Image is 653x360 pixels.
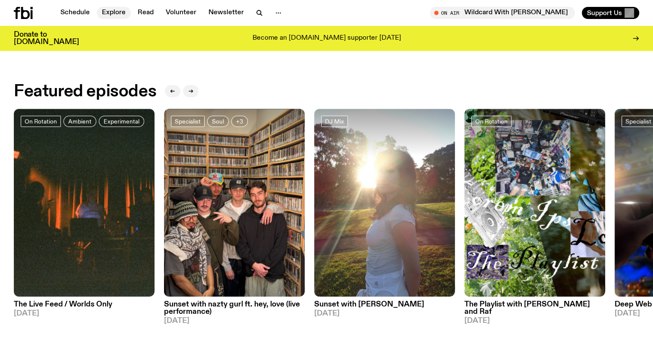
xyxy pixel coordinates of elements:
h3: The Playlist with [PERSON_NAME] and Raf [464,301,605,316]
h3: Sunset with nazty gurl ft. hey, love (live performance) [164,301,305,316]
a: Experimental [99,116,144,127]
span: On Rotation [25,118,57,125]
span: On Rotation [475,118,508,125]
span: Specialist [175,118,201,125]
span: Support Us [587,9,622,17]
a: The Live Feed / Worlds Only[DATE] [14,297,155,317]
h3: Sunset with [PERSON_NAME] [314,301,455,308]
h3: The Live Feed / Worlds Only [14,301,155,308]
a: DJ Mix [321,116,348,127]
a: On Rotation [471,116,511,127]
a: Specialist [171,116,205,127]
button: Support Us [582,7,639,19]
a: Sunset with nazty gurl ft. hey, love (live performance)[DATE] [164,297,305,325]
h2: Featured episodes [14,84,156,99]
a: Soul [207,116,229,127]
span: [DATE] [464,317,605,325]
a: The Playlist with [PERSON_NAME] and Raf[DATE] [464,297,605,325]
a: Explore [97,7,131,19]
span: DJ Mix [325,118,344,125]
h3: Donate to [DOMAIN_NAME] [14,31,79,46]
span: Soul [212,118,224,125]
span: [DATE] [14,310,155,317]
span: Experimental [104,118,139,125]
a: On Rotation [21,116,61,127]
span: Specialist [625,118,651,125]
span: [DATE] [314,310,455,317]
a: Read [132,7,159,19]
a: Ambient [63,116,96,127]
a: Newsletter [203,7,249,19]
img: A grainy film image of shadowy band figures on stage, with red light behind them [14,109,155,297]
a: Volunteer [161,7,202,19]
button: On AirWildcard With [PERSON_NAME] [430,7,575,19]
a: Sunset with [PERSON_NAME][DATE] [314,297,455,317]
span: +3 [236,118,243,125]
button: +3 [231,116,248,127]
a: Schedule [55,7,95,19]
span: Ambient [68,118,91,125]
p: Become an [DOMAIN_NAME] supporter [DATE] [252,35,401,42]
span: [DATE] [164,317,305,325]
